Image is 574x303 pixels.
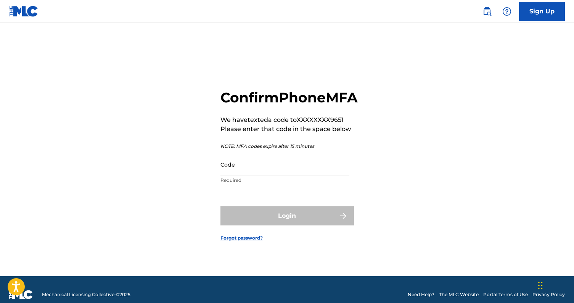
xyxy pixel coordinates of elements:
a: Portal Terms of Use [483,291,528,298]
p: We have texted a code to XXXXXXXX9651 [220,115,358,125]
div: Arrastrar [538,274,543,297]
a: The MLC Website [439,291,479,298]
iframe: Chat Widget [536,266,574,303]
p: Required [220,177,349,184]
img: logo [9,290,33,299]
img: help [502,7,511,16]
a: Privacy Policy [532,291,565,298]
h2: Confirm Phone MFA [220,89,358,106]
a: Need Help? [408,291,434,298]
a: Public Search [479,4,495,19]
p: Please enter that code in the space below [220,125,358,134]
img: search [482,7,492,16]
a: Forgot password? [220,235,263,241]
div: Help [499,4,515,19]
div: Widget de chat [536,266,574,303]
a: Sign Up [519,2,565,21]
img: MLC Logo [9,6,39,17]
p: NOTE: MFA codes expire after 15 minutes [220,143,358,150]
span: Mechanical Licensing Collective © 2025 [42,291,130,298]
